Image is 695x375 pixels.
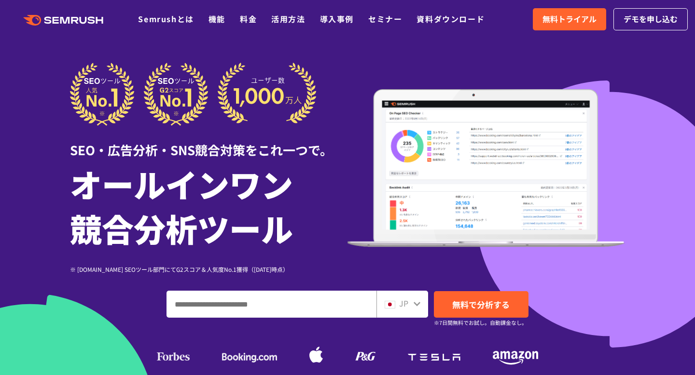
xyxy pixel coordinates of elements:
[167,291,376,317] input: ドメイン、キーワードまたはURLを入力してください
[417,13,485,25] a: 資料ダウンロード
[452,298,510,310] span: 無料で分析する
[533,8,606,30] a: 無料トライアル
[271,13,305,25] a: 活用方法
[70,161,347,250] h1: オールインワン 競合分析ツール
[240,13,257,25] a: 料金
[399,297,408,309] span: JP
[70,126,347,159] div: SEO・広告分析・SNS競合対策をこれ一つで。
[624,13,678,26] span: デモを申し込む
[70,265,347,274] div: ※ [DOMAIN_NAME] SEOツール部門にてG2スコア＆人気度No.1獲得（[DATE]時点）
[434,318,527,327] small: ※7日間無料でお試し。自動課金なし。
[542,13,597,26] span: 無料トライアル
[434,291,528,318] a: 無料で分析する
[208,13,225,25] a: 機能
[320,13,354,25] a: 導入事例
[613,8,688,30] a: デモを申し込む
[138,13,194,25] a: Semrushとは
[368,13,402,25] a: セミナー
